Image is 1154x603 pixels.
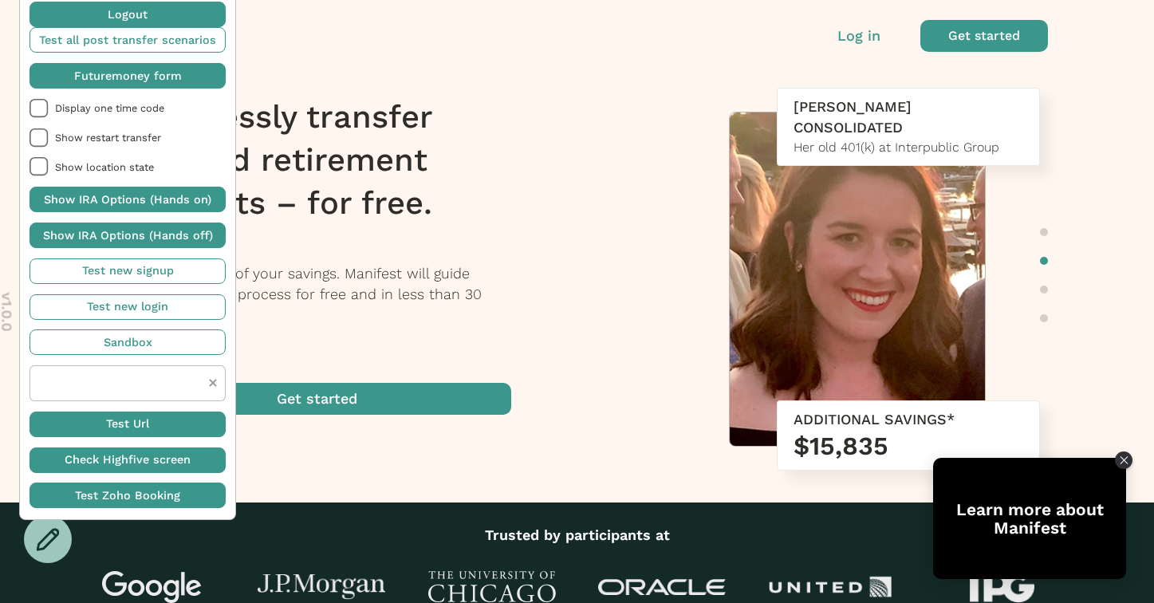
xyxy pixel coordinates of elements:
[837,26,880,46] button: Log in
[55,132,226,144] span: Show restart transfer
[794,409,1023,430] div: ADDITIONAL SAVINGS*
[933,500,1126,537] div: Learn more about Manifest
[428,571,556,603] img: University of Chicago
[30,99,226,118] li: Display one time code
[30,412,226,437] button: Test Url
[30,128,226,148] li: Show restart transfer
[123,383,511,415] button: Get started
[258,574,385,601] img: J.P Morgan
[30,258,226,284] button: Test new signup
[794,97,1023,138] div: [PERSON_NAME] CONSOLIDATED
[123,263,532,325] p: Don’t lose track of your savings. Manifest will guide you through the process for free and in les...
[920,20,1048,52] button: Get started
[30,447,226,473] button: Check Highfive screen
[30,2,226,27] button: Logout
[55,102,226,114] span: Display one time code
[123,96,532,225] h1: Seamlessly transfer your old retirement accounts – for free.
[30,27,226,53] button: Test all post transfer scenarios
[933,458,1126,579] div: Open Tolstoy
[598,579,726,596] img: Oracle
[730,112,985,454] img: Taylor
[933,458,1126,579] div: Tolstoy bubble widget
[933,458,1126,579] div: Open Tolstoy widget
[30,223,226,248] button: Show IRA Options (Hands off)
[30,157,226,176] li: Show location state
[30,294,226,320] button: Test new login
[88,571,215,603] img: Google
[1115,451,1132,469] div: Close Tolstoy widget
[30,483,226,508] button: Test Zoho Booking
[30,63,226,89] button: Futuremoney form
[55,161,226,173] span: Show location state
[30,329,226,355] button: Sandbox
[794,138,1023,157] div: Her old 401(k) at Interpublic Group
[30,187,226,212] button: Show IRA Options (Hands on)
[794,430,1023,462] h3: $15,835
